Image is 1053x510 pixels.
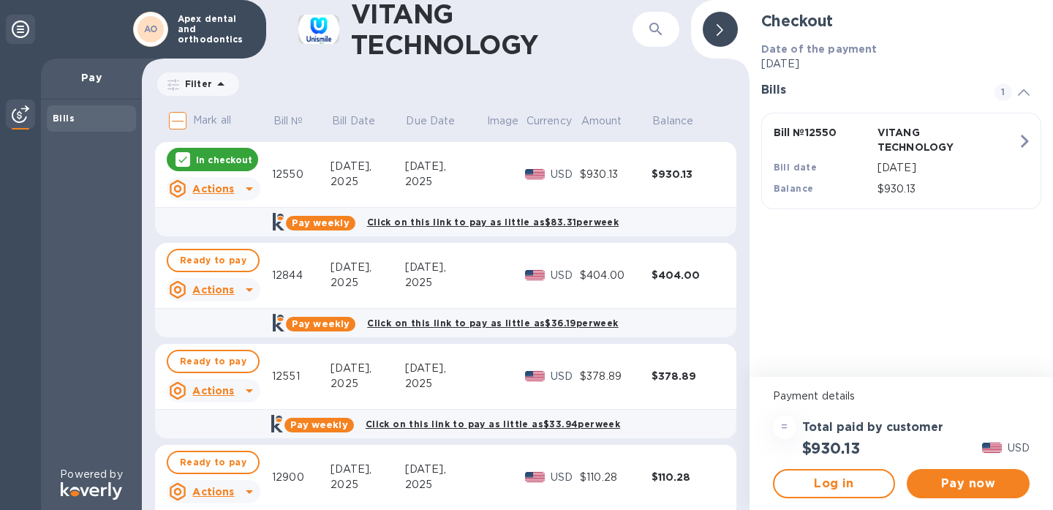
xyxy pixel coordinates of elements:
[53,113,75,124] b: Bills
[273,113,303,129] p: Bill №
[167,249,260,272] button: Ready to pay
[405,477,486,492] div: 2025
[367,318,618,329] b: Click on this link to pay as little as $36.19 per week
[786,475,883,492] span: Log in
[761,113,1041,209] button: Bill №12550VITANG TECHNOLOGYBill date[DATE]Balance$930.13
[273,113,322,129] span: Bill №
[272,369,331,384] div: 12551
[580,369,652,384] div: $378.89
[366,419,620,430] b: Click on this link to pay as little as $33.94 per week
[774,183,814,194] b: Balance
[877,160,1017,176] p: [DATE]
[802,421,943,435] h3: Total paid by customer
[180,252,246,269] span: Ready to pay
[1008,440,1030,456] p: USD
[652,470,723,484] div: $110.28
[331,361,404,376] div: [DATE],
[580,268,652,283] div: $404.00
[192,183,234,195] u: Actions
[774,162,818,173] b: Bill date
[406,113,474,129] span: Due Date
[405,361,486,376] div: [DATE],
[180,454,246,471] span: Ready to pay
[773,416,796,439] div: =
[331,275,404,290] div: 2025
[331,174,404,190] div: 2025
[272,167,331,182] div: 12550
[525,371,545,381] img: USD
[405,376,486,391] div: 2025
[292,217,350,228] b: Pay weekly
[290,419,348,430] b: Pay weekly
[580,470,652,485] div: $110.28
[61,482,122,500] img: Logo
[907,469,1030,498] button: Pay now
[580,167,652,182] div: $930.13
[272,268,331,283] div: 12844
[193,113,231,128] p: Mark all
[652,268,723,282] div: $404.00
[652,113,693,129] p: Balance
[405,159,486,174] div: [DATE],
[551,268,580,283] p: USD
[652,113,712,129] span: Balance
[581,113,622,129] p: Amount
[405,462,486,477] div: [DATE],
[406,113,455,129] p: Due Date
[167,451,260,474] button: Ready to pay
[53,70,130,85] p: Pay
[332,113,375,129] p: Bill Date
[525,472,545,482] img: USD
[332,113,394,129] span: Bill Date
[331,376,404,391] div: 2025
[652,369,723,383] div: $378.89
[405,260,486,275] div: [DATE],
[761,12,1041,30] h2: Checkout
[877,125,975,154] p: VITANG TECHNOLOGY
[331,462,404,477] div: [DATE],
[405,174,486,190] div: 2025
[331,260,404,275] div: [DATE],
[405,275,486,290] div: 2025
[178,14,251,45] p: Apex dental and orthodontics
[367,217,619,228] b: Click on this link to pay as little as $83.31 per week
[761,56,1041,72] p: [DATE]
[551,369,580,384] p: USD
[196,154,252,166] p: In checkout
[982,443,1002,453] img: USD
[526,113,572,129] p: Currency
[192,284,234,296] u: Actions
[525,270,545,280] img: USD
[581,113,641,129] span: Amount
[551,167,580,182] p: USD
[272,470,331,485] div: 12900
[773,389,1030,404] p: Payment details
[167,350,260,373] button: Ready to pay
[761,43,877,55] b: Date of the payment
[292,318,350,329] b: Pay weekly
[144,23,158,34] b: AO
[877,181,1017,197] p: $930.13
[179,78,212,90] p: Filter
[331,159,404,174] div: [DATE],
[761,83,977,97] h3: Bills
[551,470,580,485] p: USD
[180,353,246,370] span: Ready to pay
[525,169,545,179] img: USD
[994,83,1012,101] span: 1
[918,475,1018,492] span: Pay now
[331,477,404,492] div: 2025
[192,486,234,498] u: Actions
[652,167,723,181] div: $930.13
[487,113,519,129] p: Image
[773,469,896,498] button: Log in
[60,467,122,482] p: Powered by
[774,125,872,140] p: Bill № 12550
[802,439,860,457] h2: $930.13
[192,385,234,397] u: Actions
